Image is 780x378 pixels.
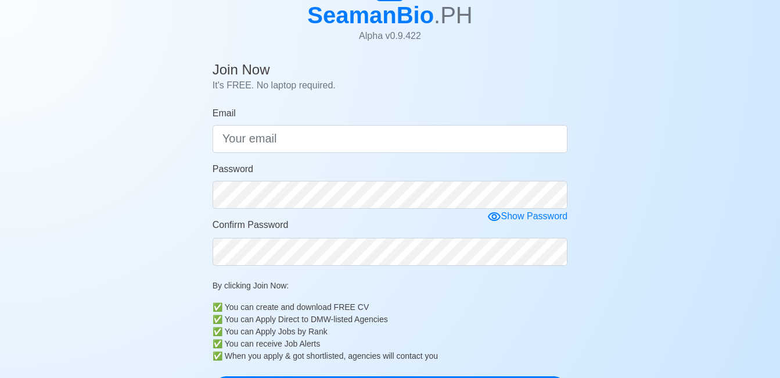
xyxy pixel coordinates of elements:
[225,338,568,350] div: You can receive Job Alerts
[213,108,236,118] span: Email
[225,350,568,362] div: When you apply & got shortlisted, agencies will contact you
[213,301,222,313] b: ✅
[213,164,253,174] span: Password
[213,220,289,230] span: Confirm Password
[487,209,568,224] div: Show Password
[225,301,568,313] div: You can create and download FREE CV
[213,280,568,292] p: By clicking Join Now:
[307,29,473,43] p: Alpha v 0.9.422
[307,1,473,29] h1: SeamanBio
[213,350,222,362] b: ✅
[213,79,568,92] p: It's FREE. No laptop required.
[213,125,568,153] input: Your email
[213,338,222,350] b: ✅
[213,326,222,338] b: ✅
[213,62,568,79] h4: Join Now
[213,313,222,326] b: ✅
[225,326,568,338] div: You can Apply Jobs by Rank
[434,2,473,28] span: .PH
[225,313,568,326] div: You can Apply Direct to DMW-listed Agencies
